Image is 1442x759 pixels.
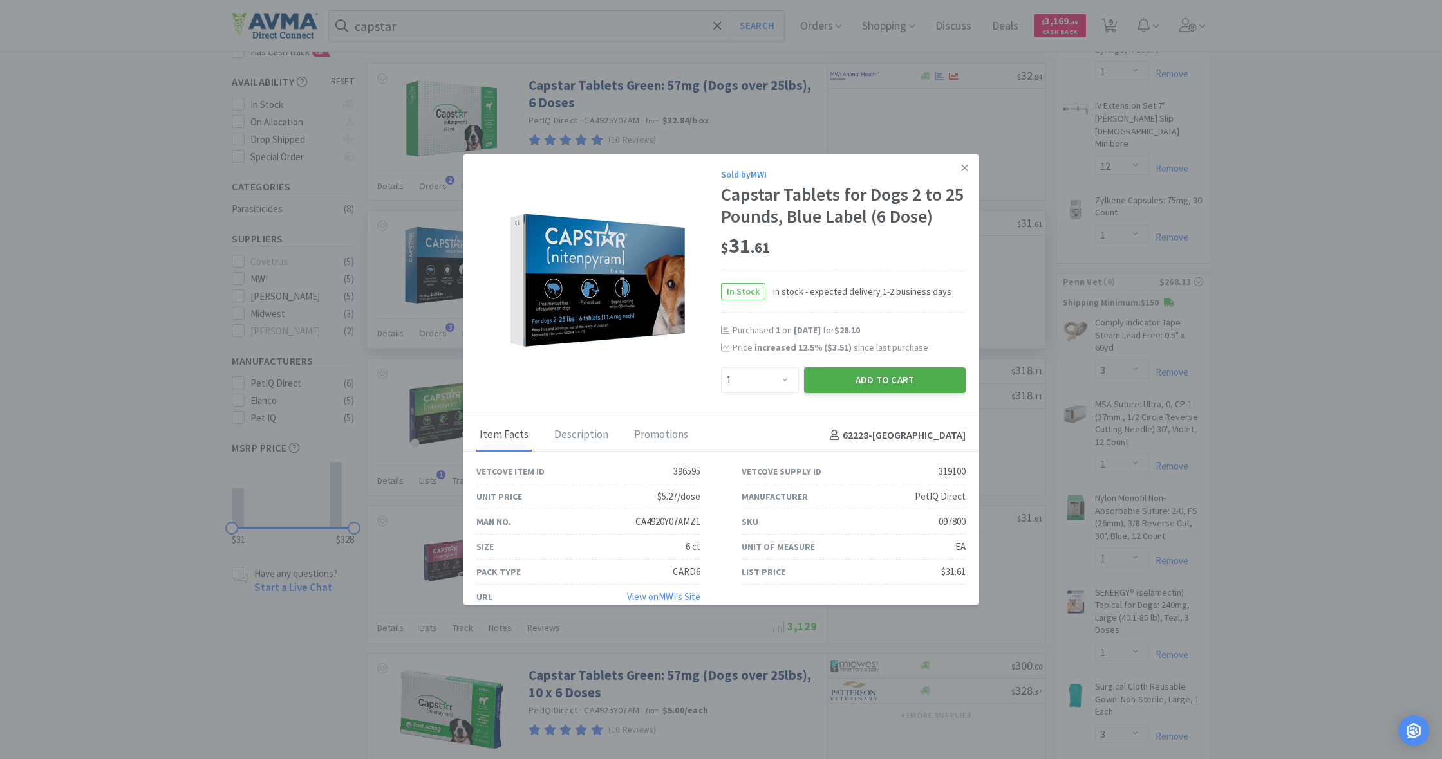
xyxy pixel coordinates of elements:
div: SKU [742,515,758,529]
div: 097800 [939,514,966,529]
div: $31.61 [941,564,966,580]
span: 31 [721,233,770,259]
div: EA [955,539,966,554]
div: Size [476,540,494,554]
div: Manufacturer [742,489,808,504]
span: In stock - expected delivery 1-2 business days [765,284,951,298]
span: In Stock [722,284,765,300]
span: $ [721,239,729,257]
div: Capstar Tablets for Dogs 2 to 25 Pounds, Blue Label (6 Dose) [721,184,966,227]
div: CA4920Y07AMZ1 [635,514,700,529]
div: Vetcove Supply ID [742,464,821,479]
div: Description [551,419,612,452]
div: Open Intercom Messenger [1398,715,1429,746]
div: Sold by MWI [721,167,966,181]
div: CARD6 [673,564,700,580]
div: $5.27/dose [657,489,700,504]
h4: 62228 - [GEOGRAPHIC_DATA] [825,427,966,444]
div: Purchased on for [733,324,966,337]
span: $28.10 [834,324,860,336]
div: Item Facts [476,419,532,452]
div: Pack Type [476,565,521,579]
div: Man No. [476,515,511,529]
button: Add to Cart [804,367,966,393]
div: PetIQ Direct [915,489,966,504]
div: Vetcove Item ID [476,464,545,479]
div: URL [476,590,492,604]
img: 82dc84f76e144748b8b8038cc01dbbdf_319100.png [502,205,695,356]
div: 319100 [939,464,966,479]
span: increased 12.5 % ( ) [754,342,852,353]
div: Price since last purchase [733,340,966,354]
div: Unit of Measure [742,540,815,554]
span: [DATE] [794,324,821,336]
span: $3.51 [827,342,848,353]
span: 1 [776,324,780,336]
a: View onMWI's Site [627,590,700,603]
span: . 61 [751,239,770,257]
div: Unit Price [476,489,522,504]
div: Promotions [631,419,691,452]
div: List Price [742,565,785,579]
div: 6 ct [686,539,700,554]
div: 396595 [673,464,700,479]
